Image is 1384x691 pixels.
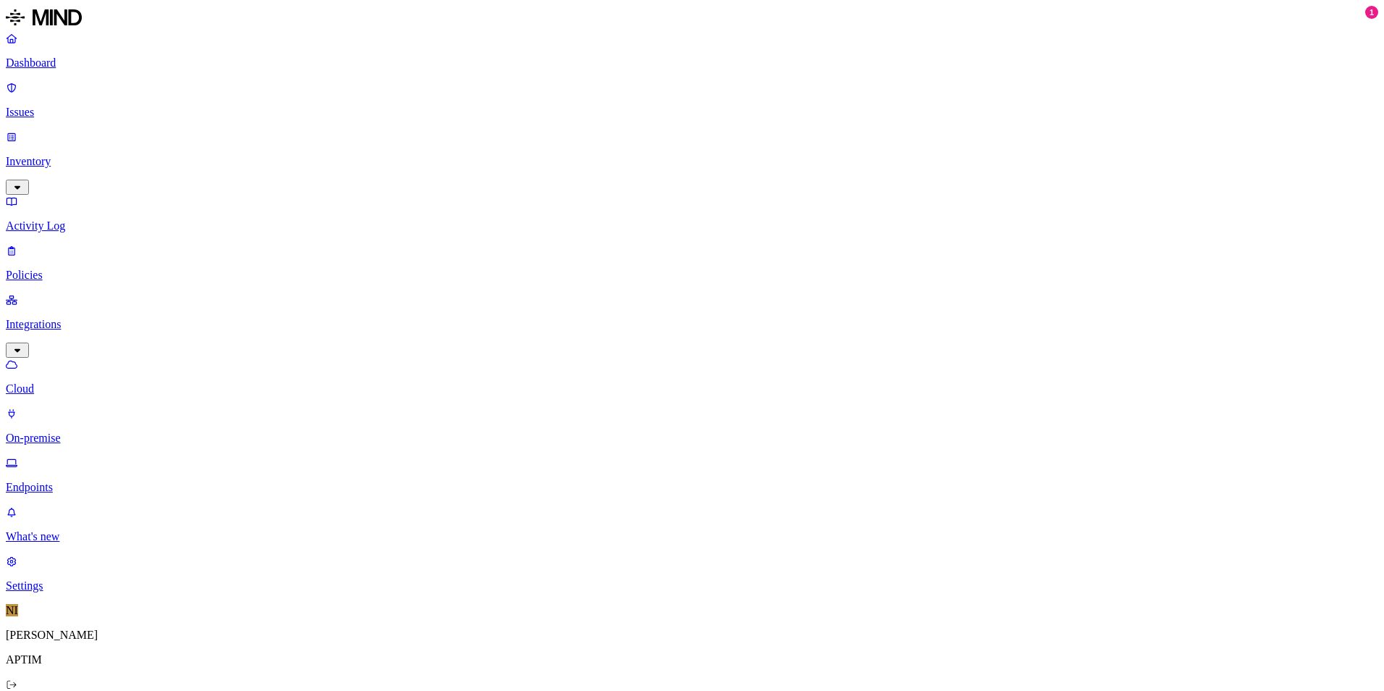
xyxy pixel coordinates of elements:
[6,382,1378,395] p: Cloud
[6,579,1378,592] p: Settings
[6,155,1378,168] p: Inventory
[6,81,1378,119] a: Issues
[6,32,1378,70] a: Dashboard
[6,244,1378,282] a: Policies
[6,6,1378,32] a: MIND
[6,456,1378,494] a: Endpoints
[6,269,1378,282] p: Policies
[6,318,1378,331] p: Integrations
[6,604,18,616] span: NI
[6,407,1378,445] a: On-premise
[6,358,1378,395] a: Cloud
[6,555,1378,592] a: Settings
[6,219,1378,233] p: Activity Log
[6,481,1378,494] p: Endpoints
[6,130,1378,193] a: Inventory
[6,432,1378,445] p: On-premise
[6,56,1378,70] p: Dashboard
[6,530,1378,543] p: What's new
[6,653,1378,666] p: APTIM
[6,106,1378,119] p: Issues
[6,195,1378,233] a: Activity Log
[6,293,1378,356] a: Integrations
[1365,6,1378,19] div: 1
[6,6,82,29] img: MIND
[6,506,1378,543] a: What's new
